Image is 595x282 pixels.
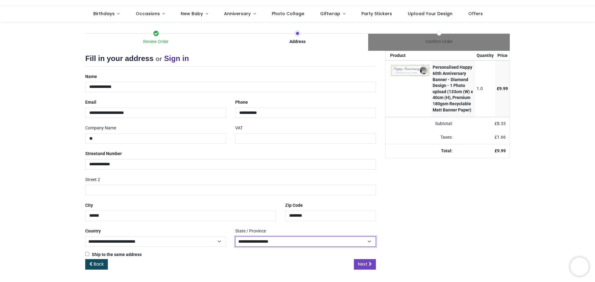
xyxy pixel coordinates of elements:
td: Taxes: [386,131,456,144]
small: or [156,55,162,62]
label: Street 2 [85,175,100,185]
strong: Personalised Happy 60th Anniversary Banner - Diamond Design - 1 Photo upload (133cm (W) x 40cm (H... [433,65,473,112]
span: Giftwrap [320,11,340,17]
label: City [85,200,93,211]
a: Sign in [164,54,189,63]
a: Back [85,259,108,270]
iframe: Brevo live chat [570,257,589,276]
a: Anniversary [216,6,264,22]
div: Address [227,39,368,45]
label: Country [85,226,101,236]
label: Company Name [85,123,116,133]
span: Party Stickers [361,11,392,17]
span: Anniversary [224,11,251,17]
label: State / Province [235,226,266,236]
a: Birthdays [85,6,128,22]
a: Giftwrap [312,6,353,22]
a: Next [354,259,376,270]
a: New Baby [173,6,216,22]
div: Review Order [85,39,227,45]
span: 1.66 [497,135,506,140]
label: VAT [235,123,243,133]
span: Offers [468,11,483,17]
img: AAAAAElFTkSuQmCC [390,64,430,76]
span: £ [497,86,508,91]
span: Occasions [136,11,160,17]
span: 9.99 [499,86,508,91]
div: 1.0 [477,86,494,92]
label: Phone [235,97,248,108]
div: Confirm Order [368,39,510,45]
span: 9.99 [497,148,506,153]
strong: £ [495,148,506,153]
th: Product [386,51,431,60]
label: Ship to the same address [85,252,142,258]
span: Back [94,261,104,267]
span: Photo Collage [272,11,304,17]
th: Quantity [475,51,496,60]
span: New Baby [181,11,203,17]
label: Email [85,97,96,108]
span: Birthdays [93,11,115,17]
span: Fill in your address [85,54,153,63]
td: Subtotal: [386,117,456,131]
label: Zip Code [285,200,303,211]
input: Ship to the same address [85,252,89,256]
span: Next [358,261,368,267]
span: 8.33 [497,121,506,126]
a: Occasions [128,6,173,22]
span: Upload Your Design [408,11,452,17]
label: Street [85,149,122,159]
span: £ [495,121,506,126]
th: Price [495,51,509,60]
label: Name [85,72,97,82]
strong: Total: [441,148,452,153]
span: £ [495,135,506,140]
span: and Number [98,151,122,156]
